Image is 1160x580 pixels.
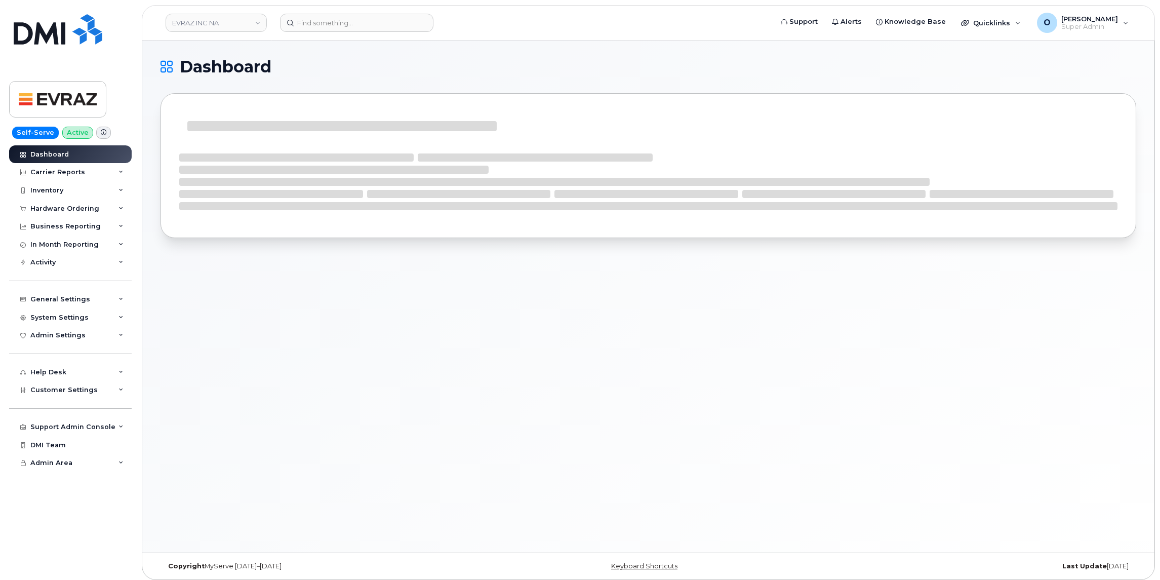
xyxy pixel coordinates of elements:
strong: Last Update [1062,562,1107,570]
span: Dashboard [180,59,271,74]
div: MyServe [DATE]–[DATE] [161,562,486,570]
a: Keyboard Shortcuts [611,562,677,570]
div: [DATE] [811,562,1136,570]
strong: Copyright [168,562,205,570]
